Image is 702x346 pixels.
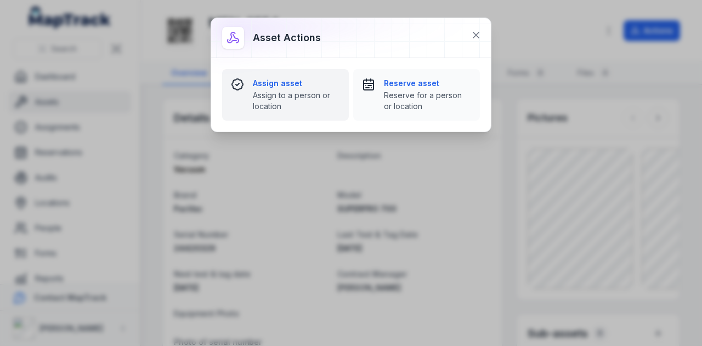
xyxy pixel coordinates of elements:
button: Reserve assetReserve for a person or location [353,69,480,121]
strong: Reserve asset [384,78,471,89]
strong: Assign asset [253,78,340,89]
span: Reserve for a person or location [384,90,471,112]
span: Assign to a person or location [253,90,340,112]
button: Assign assetAssign to a person or location [222,69,349,121]
h3: Asset actions [253,30,321,46]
